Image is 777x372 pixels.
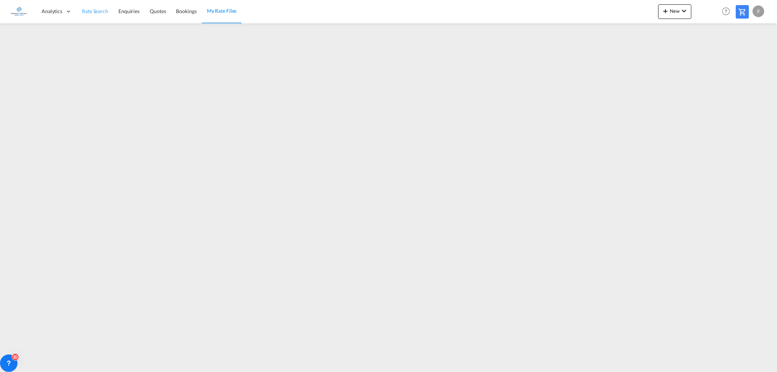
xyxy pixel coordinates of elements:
[753,5,764,17] div: F
[150,8,166,14] span: Quotes
[176,8,197,14] span: Bookings
[661,8,688,14] span: New
[658,4,691,19] button: icon-plus 400-fgNewicon-chevron-down
[680,7,688,15] md-icon: icon-chevron-down
[11,3,27,20] img: e1326340b7c511ef854e8d6a806141ad.jpg
[207,8,237,14] span: My Rate Files
[720,5,736,18] div: Help
[720,5,732,17] span: Help
[42,8,62,15] span: Analytics
[661,7,670,15] md-icon: icon-plus 400-fg
[82,8,108,14] span: Rate Search
[118,8,140,14] span: Enquiries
